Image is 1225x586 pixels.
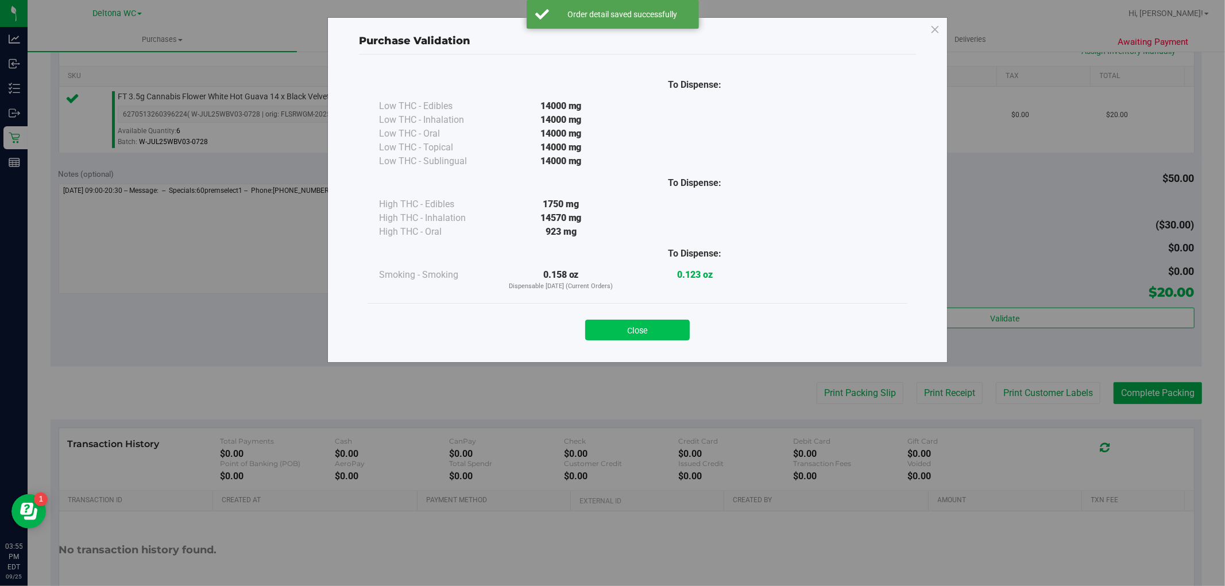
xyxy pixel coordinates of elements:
[11,494,46,529] iframe: Resource center
[628,176,762,190] div: To Dispense:
[494,268,628,292] div: 0.158 oz
[379,225,494,239] div: High THC - Oral
[379,268,494,282] div: Smoking - Smoking
[677,269,713,280] strong: 0.123 oz
[379,197,494,211] div: High THC - Edibles
[494,225,628,239] div: 923 mg
[555,9,690,20] div: Order detail saved successfully
[494,154,628,168] div: 14000 mg
[494,211,628,225] div: 14570 mg
[379,99,494,113] div: Low THC - Edibles
[379,154,494,168] div: Low THC - Sublingual
[379,141,494,154] div: Low THC - Topical
[494,141,628,154] div: 14000 mg
[379,113,494,127] div: Low THC - Inhalation
[494,99,628,113] div: 14000 mg
[628,78,762,92] div: To Dispense:
[494,282,628,292] p: Dispensable [DATE] (Current Orders)
[379,211,494,225] div: High THC - Inhalation
[585,320,690,340] button: Close
[628,247,762,261] div: To Dispense:
[494,127,628,141] div: 14000 mg
[494,113,628,127] div: 14000 mg
[494,197,628,211] div: 1750 mg
[359,34,470,47] span: Purchase Validation
[34,492,48,506] iframe: Resource center unread badge
[379,127,494,141] div: Low THC - Oral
